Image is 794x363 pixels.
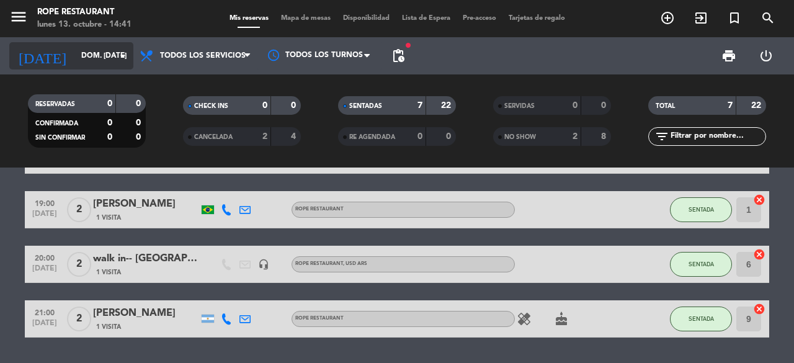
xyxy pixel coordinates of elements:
[35,120,78,127] span: CONFIRMADA
[96,213,121,223] span: 1 Visita
[747,37,785,74] div: LOG OUT
[753,303,765,315] i: cancel
[504,134,536,140] span: NO SHOW
[502,15,571,22] span: Tarjetas de regalo
[601,101,609,110] strong: 0
[441,101,453,110] strong: 22
[262,132,267,141] strong: 2
[223,15,275,22] span: Mis reservas
[761,11,775,25] i: search
[9,7,28,30] button: menu
[751,101,764,110] strong: 22
[93,196,198,212] div: [PERSON_NAME]
[457,15,502,22] span: Pre-acceso
[295,261,367,266] span: ROPE RESTAURANT
[517,311,532,326] i: healing
[291,101,298,110] strong: 0
[107,119,112,127] strong: 0
[417,101,422,110] strong: 7
[136,99,143,108] strong: 0
[759,48,774,63] i: power_settings_new
[136,119,143,127] strong: 0
[107,133,112,141] strong: 0
[573,132,578,141] strong: 2
[67,307,91,331] span: 2
[67,252,91,277] span: 2
[194,134,233,140] span: CANCELADA
[349,103,382,109] span: SENTADAS
[728,101,733,110] strong: 7
[656,103,675,109] span: TOTAL
[107,99,112,108] strong: 0
[67,197,91,222] span: 2
[689,261,714,267] span: SENTADA
[29,195,60,210] span: 19:00
[93,251,198,267] div: walk in-- [GEOGRAPHIC_DATA]
[343,261,367,266] span: , USD ARS
[295,316,344,321] span: ROPE RESTAURANT
[504,103,535,109] span: SERVIDAS
[694,11,708,25] i: exit_to_app
[29,250,60,264] span: 20:00
[727,11,742,25] i: turned_in_not
[258,259,269,270] i: headset_mic
[37,6,132,19] div: Rope restaurant
[96,322,121,332] span: 1 Visita
[35,101,75,107] span: RESERVADAS
[670,307,732,331] button: SENTADA
[9,42,75,69] i: [DATE]
[689,206,714,213] span: SENTADA
[35,135,85,141] span: SIN CONFIRMAR
[669,130,765,143] input: Filtrar por nombre...
[396,15,457,22] span: Lista de Espera
[93,305,198,321] div: [PERSON_NAME]
[136,133,143,141] strong: 0
[660,11,675,25] i: add_circle_outline
[391,48,406,63] span: pending_actions
[29,210,60,224] span: [DATE]
[689,315,714,322] span: SENTADA
[262,101,267,110] strong: 0
[275,15,337,22] span: Mapa de mesas
[291,132,298,141] strong: 4
[670,197,732,222] button: SENTADA
[601,132,609,141] strong: 8
[29,305,60,319] span: 21:00
[96,267,121,277] span: 1 Visita
[417,132,422,141] strong: 0
[160,52,246,60] span: Todos los servicios
[654,129,669,144] i: filter_list
[349,134,395,140] span: RE AGENDADA
[9,7,28,26] i: menu
[554,311,569,326] i: cake
[721,48,736,63] span: print
[573,101,578,110] strong: 0
[194,103,228,109] span: CHECK INS
[753,248,765,261] i: cancel
[404,42,412,49] span: fiber_manual_record
[29,319,60,333] span: [DATE]
[29,264,60,279] span: [DATE]
[115,48,130,63] i: arrow_drop_down
[753,194,765,206] i: cancel
[670,252,732,277] button: SENTADA
[337,15,396,22] span: Disponibilidad
[295,207,344,212] span: ROPE RESTAURANT
[446,132,453,141] strong: 0
[37,19,132,31] div: lunes 13. octubre - 14:41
